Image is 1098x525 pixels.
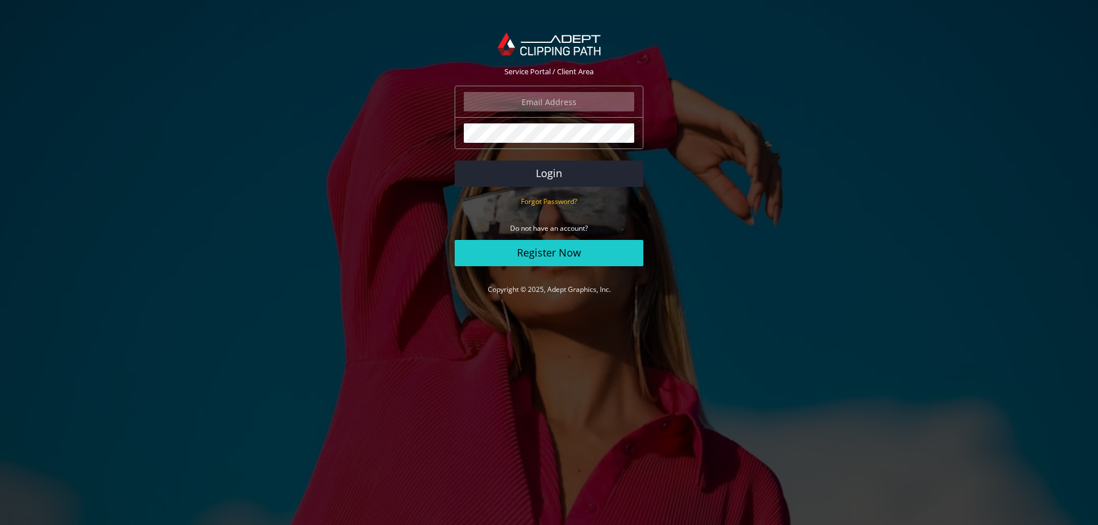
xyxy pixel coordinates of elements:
[510,223,588,233] small: Do not have an account?
[521,196,577,206] a: Forgot Password?
[498,33,600,55] img: Adept Graphics
[504,66,594,77] span: Service Portal / Client Area
[521,197,577,206] small: Forgot Password?
[488,284,611,294] a: Copyright © 2025, Adept Graphics, Inc.
[464,92,634,111] input: Email Address
[455,240,643,266] a: Register Now
[455,161,643,187] button: Login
